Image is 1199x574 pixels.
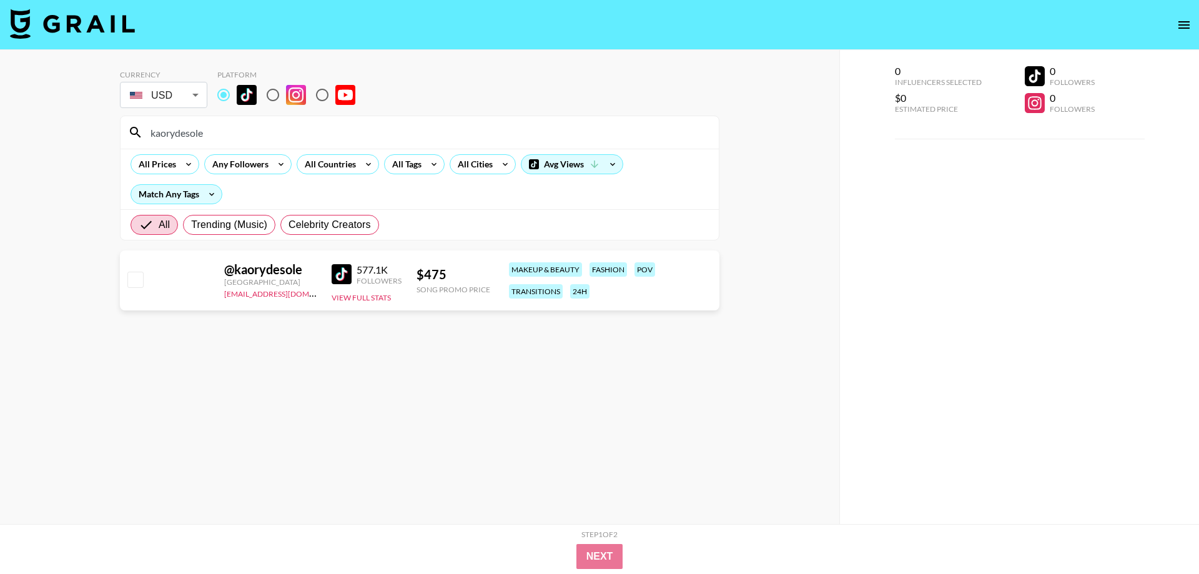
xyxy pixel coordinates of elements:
img: Instagram [286,85,306,105]
div: 577.1K [357,264,402,276]
div: Platform [217,70,365,79]
div: All Prices [131,155,179,174]
div: Step 1 of 2 [581,530,618,539]
div: $0 [895,92,982,104]
div: 0 [1050,92,1095,104]
button: Next [576,544,623,569]
div: Any Followers [205,155,271,174]
input: Search by User Name [143,122,711,142]
div: fashion [590,262,627,277]
div: Currency [120,70,207,79]
button: open drawer [1172,12,1197,37]
div: [GEOGRAPHIC_DATA] [224,277,317,287]
a: [EMAIL_ADDRESS][DOMAIN_NAME] [224,287,350,299]
div: Song Promo Price [417,285,490,294]
div: 0 [895,65,982,77]
div: pov [634,262,655,277]
div: All Cities [450,155,495,174]
span: Trending (Music) [191,217,267,232]
div: All Countries [297,155,358,174]
img: TikTok [332,264,352,284]
div: Estimated Price [895,104,982,114]
img: Grail Talent [10,9,135,39]
div: Influencers Selected [895,77,982,87]
div: $ 475 [417,267,490,282]
div: 24h [570,284,590,299]
div: Followers [1050,104,1095,114]
div: Followers [1050,77,1095,87]
img: YouTube [335,85,355,105]
div: @ kaorydesole [224,262,317,277]
div: 0 [1050,65,1095,77]
div: All Tags [385,155,424,174]
button: View Full Stats [332,293,391,302]
div: makeup & beauty [509,262,582,277]
div: Followers [357,276,402,285]
div: Avg Views [521,155,623,174]
iframe: Drift Widget Chat Controller [1137,512,1184,559]
div: transitions [509,284,563,299]
span: Celebrity Creators [289,217,371,232]
span: All [159,217,170,232]
div: USD [122,84,205,106]
div: Match Any Tags [131,185,222,204]
img: TikTok [237,85,257,105]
